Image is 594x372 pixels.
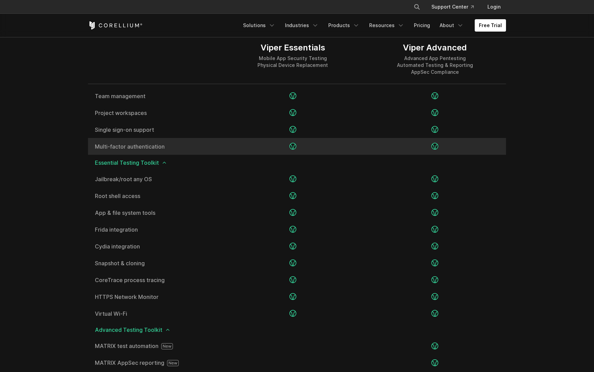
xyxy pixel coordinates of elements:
a: Pricing [410,19,434,32]
a: Cydia integration [95,244,215,249]
a: Multi-factor authentication [95,144,215,149]
a: Snapshot & cloning [95,260,215,266]
a: Project workspaces [95,110,215,116]
div: Advanced App Pentesting Automated Testing & Reporting AppSec Compliance [397,55,473,75]
a: Root shell access [95,193,215,199]
a: Industries [281,19,323,32]
a: About [436,19,468,32]
a: HTTPS Network Monitor [95,294,215,300]
span: Advanced Testing Toolkit [95,327,499,333]
a: MATRIX test automation [95,343,215,349]
span: Essential Testing Toolkit [95,160,499,165]
a: Virtual Wi-Fi [95,311,215,316]
a: App & file system tools [95,210,215,216]
a: Team management [95,93,215,99]
div: Navigation Menu [405,1,506,13]
a: Frida integration [95,227,215,232]
a: CoreTrace process tracing [95,277,215,283]
button: Search [411,1,423,13]
a: Jailbreak/root any OS [95,176,215,182]
div: Mobile App Security Testing Physical Device Replacement [257,55,328,69]
a: Corellium Home [88,21,143,30]
a: Login [482,1,506,13]
a: Free Trial [475,19,506,32]
div: Viper Essentials [257,43,328,53]
a: Support Center [426,1,479,13]
a: MATRIX AppSec reporting [95,360,215,366]
a: Resources [365,19,408,32]
div: Viper Advanced [397,43,473,53]
a: Products [324,19,364,32]
div: Navigation Menu [239,19,506,32]
a: Single sign-on support [95,127,215,132]
a: Solutions [239,19,279,32]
